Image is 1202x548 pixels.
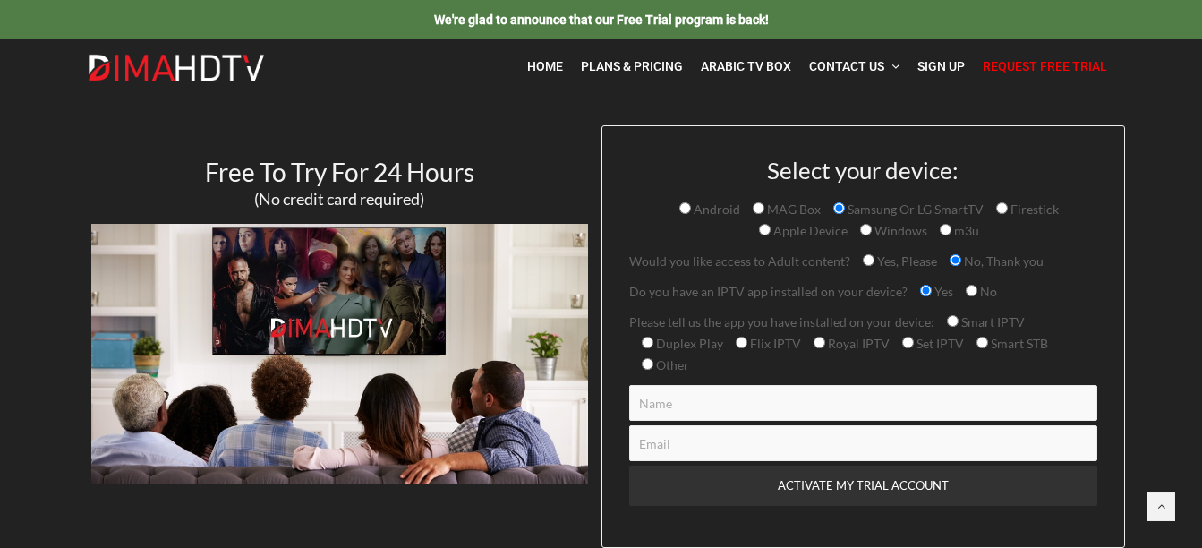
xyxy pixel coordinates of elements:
p: Would you like access to Adult content? [629,251,1097,272]
span: Sign Up [917,59,965,73]
input: Duplex Play [642,337,653,348]
a: Sign Up [908,48,974,85]
span: Contact Us [809,59,884,73]
span: Flix IPTV [747,336,801,351]
a: Request Free Trial [974,48,1116,85]
input: MAG Box [753,202,764,214]
input: No [966,285,977,296]
span: Duplex Play [653,336,723,351]
a: Back to top [1147,492,1175,521]
a: Home [518,48,572,85]
a: Contact Us [800,48,908,85]
span: Set IPTV [914,336,964,351]
span: Free To Try For 24 Hours [205,157,474,187]
input: Yes [920,285,932,296]
a: Arabic TV Box [692,48,800,85]
span: Plans & Pricing [581,59,683,73]
span: Arabic TV Box [701,59,791,73]
p: Please tell us the app you have installed on your device: [629,312,1097,376]
span: Firestick [1008,201,1059,217]
span: We're glad to announce that our Free Trial program is back! [434,13,769,27]
span: Smart IPTV [959,314,1025,330]
input: Email [629,425,1097,461]
p: Do you have an IPTV app installed on your device? [629,281,1097,303]
input: Flix IPTV [736,337,747,348]
input: Yes, Please [863,254,874,266]
a: Plans & Pricing [572,48,692,85]
span: Apple Device [771,223,848,238]
span: Request Free Trial [983,59,1107,73]
img: Dima HDTV [87,54,266,82]
input: Samsung Or LG SmartTV [833,202,845,214]
span: Other [653,357,689,372]
span: Yes, Please [874,253,937,269]
input: Royal IPTV [814,337,825,348]
input: Firestick [996,202,1008,214]
input: Name [629,385,1097,421]
input: Smart STB [976,337,988,348]
span: Home [527,59,563,73]
span: Select your device: [767,156,959,184]
input: No, Thank you [950,254,961,266]
input: Smart IPTV [947,315,959,327]
span: Windows [872,223,927,238]
form: Contact form [616,158,1111,547]
span: No [977,284,997,299]
span: m3u [951,223,979,238]
a: We're glad to announce that our Free Trial program is back! [434,12,769,27]
input: Set IPTV [902,337,914,348]
input: ACTIVATE MY TRIAL ACCOUNT [629,466,1097,506]
input: Android [679,202,691,214]
span: Smart STB [988,336,1048,351]
span: No, Thank you [961,253,1044,269]
input: m3u [940,224,951,235]
span: Samsung Or LG SmartTV [845,201,984,217]
span: (No credit card required) [254,189,424,209]
span: Royal IPTV [825,336,890,351]
span: MAG Box [764,201,821,217]
input: Windows [860,224,872,235]
input: Apple Device [759,224,771,235]
span: Android [691,201,740,217]
span: Yes [932,284,953,299]
input: Other [642,358,653,370]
